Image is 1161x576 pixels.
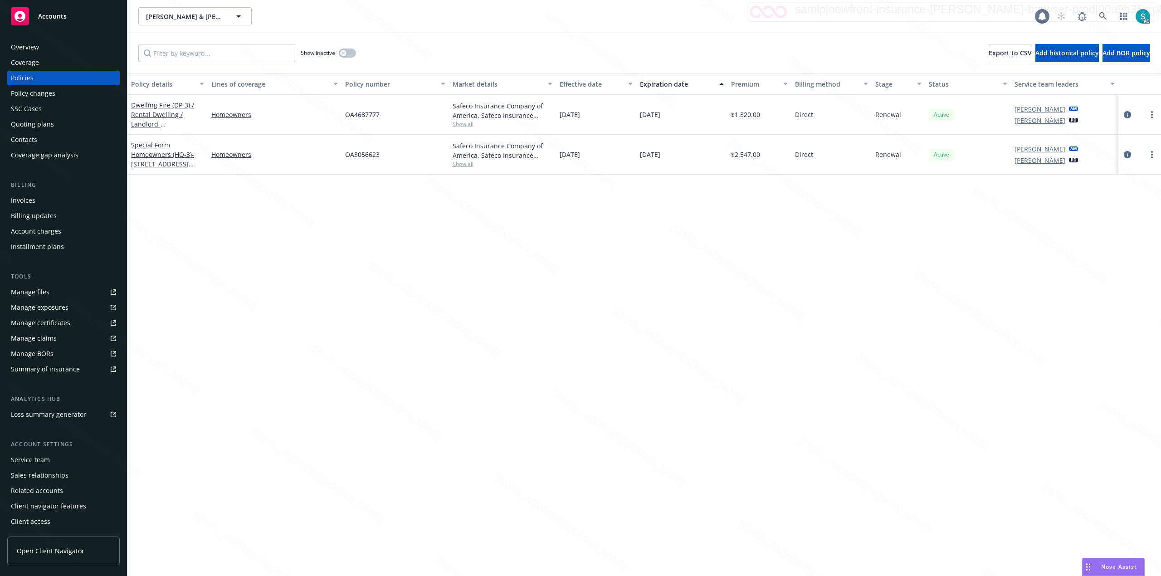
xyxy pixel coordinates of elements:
div: Invoices [11,193,35,208]
a: more [1146,149,1157,160]
div: Status [929,79,997,89]
a: Accounts [7,4,120,29]
a: Report a Bug [1073,7,1091,25]
div: Coverage gap analysis [11,148,78,162]
button: Add BOR policy [1102,44,1150,62]
a: circleInformation [1122,109,1133,120]
button: Lines of coverage [208,73,341,95]
input: Filter by keyword... [138,44,295,62]
div: Tools [7,272,120,281]
a: [PERSON_NAME] [1015,144,1065,154]
div: SSC Cases [11,102,42,116]
span: Renewal [875,110,901,119]
div: Billing [7,181,120,190]
a: Loss summary generator [7,407,120,422]
a: Quoting plans [7,117,120,132]
div: Manage BORs [11,347,54,361]
button: Market details [449,73,556,95]
div: Analytics hub [7,395,120,404]
button: Billing method [791,73,872,95]
div: Policy changes [11,86,55,101]
div: Overview [11,40,39,54]
span: Active [932,151,951,159]
div: Service team [11,453,50,467]
span: Show inactive [301,49,335,57]
div: Contacts [11,132,37,147]
div: Market details [453,79,542,89]
button: [PERSON_NAME] & [PERSON_NAME] [138,7,252,25]
div: Drag to move [1083,558,1094,576]
span: [DATE] [640,150,660,159]
a: [PERSON_NAME] [1015,104,1065,114]
span: $1,320.00 [731,110,760,119]
div: Expiration date [640,79,714,89]
button: Effective date [556,73,636,95]
a: Switch app [1115,7,1133,25]
a: Manage claims [7,331,120,346]
a: Installment plans [7,239,120,254]
div: Lines of coverage [211,79,328,89]
span: Show all [453,120,552,128]
a: Homeowners [211,110,338,119]
button: Nova Assist [1082,558,1145,576]
div: Safeco Insurance Company of America, Safeco Insurance (Liberty Mutual) [453,141,552,160]
a: Client navigator features [7,499,120,513]
a: Contacts [7,132,120,147]
div: Account charges [11,224,61,239]
div: Premium [731,79,778,89]
a: Special Form Homeowners (HO-3) [131,141,194,178]
div: Policies [11,71,34,85]
div: Manage certificates [11,316,70,330]
a: Related accounts [7,483,120,498]
div: Effective date [560,79,623,89]
div: Manage exposures [11,300,68,315]
button: Status [925,73,1011,95]
a: Manage exposures [7,300,120,315]
a: Homeowners [211,150,338,159]
div: Quoting plans [11,117,54,132]
span: Accounts [38,13,67,20]
button: Add historical policy [1035,44,1099,62]
a: Manage files [7,285,120,299]
span: [DATE] [560,150,580,159]
span: [DATE] [640,110,660,119]
span: - [STREET_ADDRESS] [131,120,189,138]
a: Service team [7,453,120,467]
div: Coverage [11,55,39,70]
div: Installment plans [11,239,64,254]
span: Nova Assist [1101,563,1137,571]
div: Billing method [795,79,858,89]
a: Manage BORs [7,347,120,361]
span: Export to CSV [989,49,1032,57]
a: [PERSON_NAME] [1015,156,1065,165]
div: Related accounts [11,483,63,498]
a: circleInformation [1122,149,1133,160]
span: Active [932,111,951,119]
button: Export to CSV [989,44,1032,62]
a: Coverage gap analysis [7,148,120,162]
div: Service team leaders [1015,79,1104,89]
a: SSC Cases [7,102,120,116]
button: Policy number [341,73,449,95]
div: Sales relationships [11,468,68,483]
div: Client access [11,514,50,529]
div: Policy number [345,79,435,89]
img: photo [1136,9,1150,24]
div: Summary of insurance [11,362,80,376]
a: Manage certificates [7,316,120,330]
span: Show all [453,160,552,168]
span: OA4687777 [345,110,380,119]
span: - [STREET_ADDRESS][PERSON_NAME] [131,150,194,178]
span: Renewal [875,150,901,159]
a: Summary of insurance [7,362,120,376]
span: OA3056623 [345,150,380,159]
span: Direct [795,150,813,159]
a: Invoices [7,193,120,208]
a: Policies [7,71,120,85]
a: Search [1094,7,1112,25]
span: Add BOR policy [1102,49,1150,57]
span: $2,547.00 [731,150,760,159]
a: Sales relationships [7,468,120,483]
div: Stage [875,79,912,89]
button: Service team leaders [1011,73,1118,95]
